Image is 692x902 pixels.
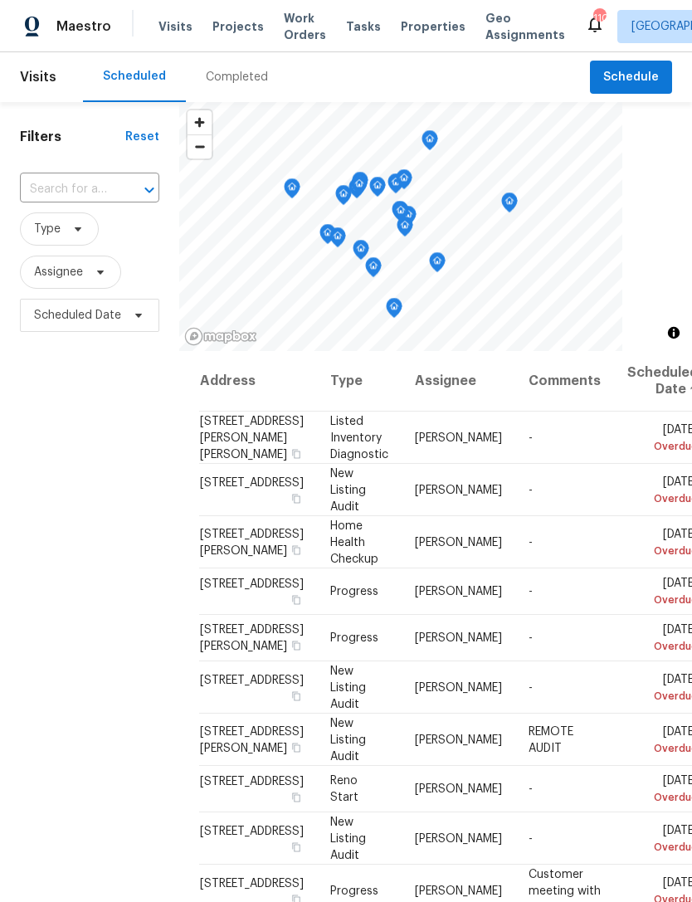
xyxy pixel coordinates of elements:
[200,877,304,889] span: [STREET_ADDRESS]
[590,61,672,95] button: Schedule
[330,519,378,564] span: Home Health Checkup
[669,324,679,342] span: Toggle attribution
[501,193,518,218] div: Map marker
[415,431,502,443] span: [PERSON_NAME]
[284,178,300,204] div: Map marker
[103,68,166,85] div: Scheduled
[415,484,502,495] span: [PERSON_NAME]
[138,178,161,202] button: Open
[529,725,573,753] span: REMOTE AUDIT
[188,134,212,158] button: Zoom out
[387,173,404,199] div: Map marker
[664,323,684,343] button: Toggle attribution
[289,688,304,703] button: Copy Address
[188,135,212,158] span: Zoom out
[429,252,446,278] div: Map marker
[529,632,533,644] span: -
[34,221,61,237] span: Type
[529,832,533,844] span: -
[289,638,304,653] button: Copy Address
[415,536,502,548] span: [PERSON_NAME]
[289,790,304,805] button: Copy Address
[330,632,378,644] span: Progress
[348,178,365,204] div: Map marker
[289,446,304,461] button: Copy Address
[184,327,257,346] a: Mapbox homepage
[415,681,502,693] span: [PERSON_NAME]
[529,431,533,443] span: -
[365,257,382,283] div: Map marker
[200,825,304,836] span: [STREET_ADDRESS]
[329,227,346,253] div: Map marker
[200,674,304,685] span: [STREET_ADDRESS]
[34,264,83,280] span: Assignee
[369,177,386,202] div: Map marker
[392,201,408,227] div: Map marker
[330,467,366,512] span: New Listing Audit
[158,18,192,35] span: Visits
[415,586,502,597] span: [PERSON_NAME]
[330,775,358,803] span: Reno Start
[415,783,502,795] span: [PERSON_NAME]
[529,783,533,795] span: -
[200,476,304,488] span: [STREET_ADDRESS]
[330,415,388,460] span: Listed Inventory Diagnostic
[200,776,304,787] span: [STREET_ADDRESS]
[351,175,368,201] div: Map marker
[179,102,622,351] canvas: Map
[529,536,533,548] span: -
[415,832,502,844] span: [PERSON_NAME]
[401,18,465,35] span: Properties
[330,665,366,709] span: New Listing Audit
[319,224,336,250] div: Map marker
[330,586,378,597] span: Progress
[415,734,502,745] span: [PERSON_NAME]
[330,816,366,861] span: New Listing Audit
[529,484,533,495] span: -
[200,528,304,556] span: [STREET_ADDRESS][PERSON_NAME]
[199,351,317,412] th: Address
[284,10,326,43] span: Work Orders
[515,351,614,412] th: Comments
[529,586,533,597] span: -
[593,10,605,27] div: 110
[20,59,56,95] span: Visits
[392,202,409,227] div: Map marker
[200,725,304,753] span: [STREET_ADDRESS][PERSON_NAME]
[353,240,369,266] div: Map marker
[200,415,304,460] span: [STREET_ADDRESS][PERSON_NAME][PERSON_NAME]
[352,172,368,197] div: Map marker
[20,177,113,202] input: Search for an address...
[396,169,412,195] div: Map marker
[415,885,502,896] span: [PERSON_NAME]
[206,69,268,85] div: Completed
[485,10,565,43] span: Geo Assignments
[188,110,212,134] button: Zoom in
[386,298,402,324] div: Map marker
[422,130,438,156] div: Map marker
[289,592,304,607] button: Copy Address
[20,129,125,145] h1: Filters
[200,624,304,652] span: [STREET_ADDRESS][PERSON_NAME]
[415,632,502,644] span: [PERSON_NAME]
[317,351,402,412] th: Type
[346,21,381,32] span: Tasks
[125,129,159,145] div: Reset
[56,18,111,35] span: Maestro
[289,739,304,754] button: Copy Address
[289,839,304,854] button: Copy Address
[397,217,413,242] div: Map marker
[603,67,659,88] span: Schedule
[200,578,304,590] span: [STREET_ADDRESS]
[330,885,378,896] span: Progress
[529,681,533,693] span: -
[289,542,304,557] button: Copy Address
[34,307,121,324] span: Scheduled Date
[402,351,515,412] th: Assignee
[212,18,264,35] span: Projects
[289,490,304,505] button: Copy Address
[330,717,366,762] span: New Listing Audit
[335,185,352,211] div: Map marker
